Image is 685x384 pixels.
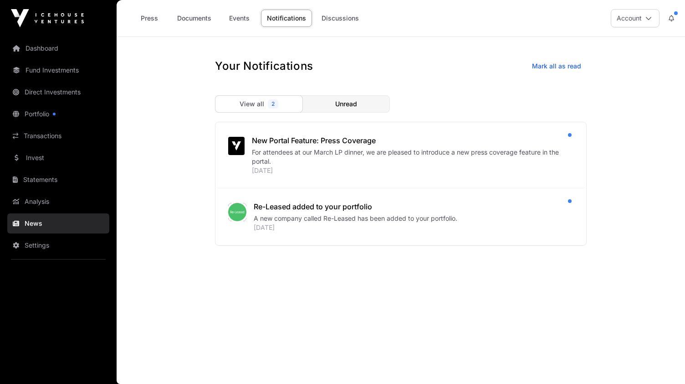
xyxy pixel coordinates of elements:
[215,59,313,73] h1: Your Notifications
[7,126,109,146] a: Transactions
[11,9,84,27] img: Icehouse Ventures Logo
[171,10,217,27] a: Documents
[228,203,246,221] img: download.png
[7,82,109,102] a: Direct Investments
[7,38,109,58] a: Dashboard
[254,223,570,232] div: [DATE]
[532,62,581,71] span: Mark all as read
[7,60,109,80] a: Fund Investments
[254,214,570,223] div: A new company called Re-Leased has been added to your portfolio.
[232,140,241,151] img: iv-small-logo.svg
[221,10,257,27] a: Events
[252,166,570,175] div: [DATE]
[7,104,109,124] a: Portfolio
[316,10,365,27] a: Discussions
[261,10,312,27] a: Notifications
[335,99,357,109] span: Unread
[7,192,109,212] a: Analysis
[7,170,109,190] a: Statements
[527,59,587,73] button: Mark all as read
[611,9,659,27] button: Account
[7,235,109,255] a: Settings
[254,201,570,212] div: Re-Leased added to your portfolio
[252,148,570,166] div: For attendees at our March LP dinner, we are pleased to introduce a new press coverage feature in...
[215,188,586,245] a: Re-Leased added to your portfolioA new company called Re-Leased has been added to your portfolio....
[131,10,168,27] a: Press
[7,148,109,168] a: Invest
[252,135,570,146] div: New Portal Feature: Press Coverage
[215,122,586,188] a: New Portal Feature: Press CoverageFor attendees at our March LP dinner, we are pleased to introdu...
[7,213,109,234] a: News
